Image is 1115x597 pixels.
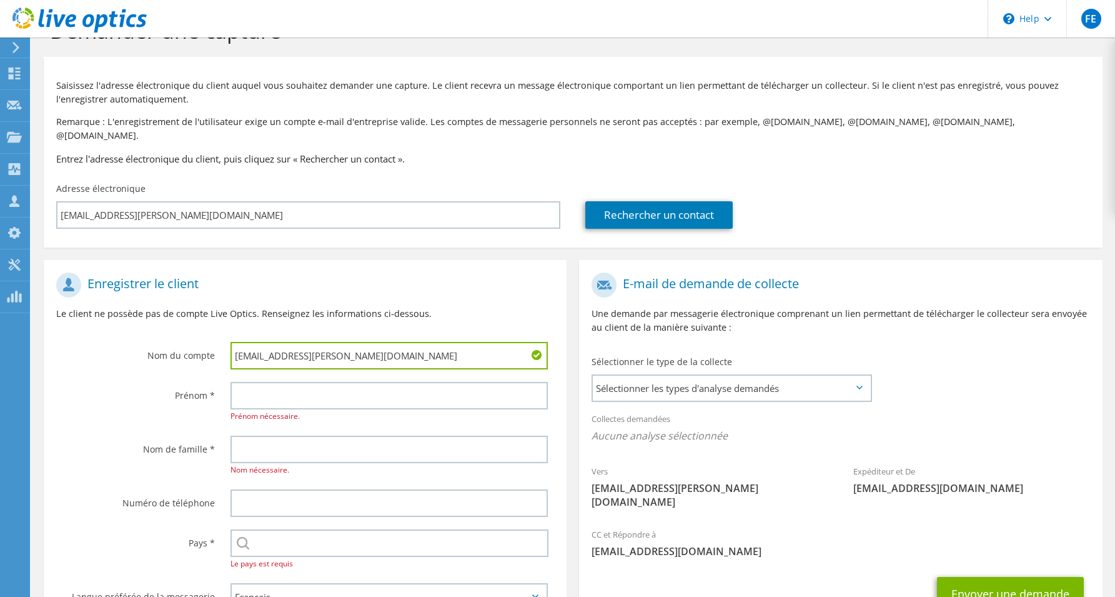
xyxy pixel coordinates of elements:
[56,273,548,298] h1: Enregistrer le client
[592,544,1089,558] span: [EMAIL_ADDRESS][DOMAIN_NAME]
[593,376,870,401] span: Sélectionner les types d'analyse demandés
[1081,9,1101,29] span: FE
[579,406,1102,452] div: Collectes demandées
[50,18,1090,44] h1: Demander une capture
[1003,13,1014,24] svg: \n
[56,529,215,549] label: Pays *
[56,183,146,195] label: Adresse électronique
[56,382,215,402] label: Prénom *
[592,481,828,509] span: [EMAIL_ADDRESS][PERSON_NAME][DOMAIN_NAME]
[592,273,1083,298] h1: E-mail de demande de collecte
[56,79,1090,106] p: Saisissez l'adresse électronique du client auquel vous souhaitez demander une capture. Le client ...
[592,307,1089,334] p: Une demande par messagerie électronique comprenant un lien permettant de télécharger le collecteu...
[230,558,293,569] span: Le pays est requis
[56,436,215,456] label: Nom de famille *
[56,152,1090,166] h3: Entrez l'adresse électronique du client, puis cliquez sur « Rechercher un contact ».
[585,201,733,229] a: Rechercher un contact
[230,464,289,475] span: Nom nécessaire.
[853,481,1090,495] span: [EMAIL_ADDRESS][DOMAIN_NAME]
[579,458,841,515] div: Vers
[56,307,554,321] p: Le client ne possède pas de compte Live Optics. Renseignez les informations ci-dessous.
[56,342,215,362] label: Nom du compte
[56,115,1090,143] p: Remarque : L'enregistrement de l'utilisateur exige un compte e-mail d'entreprise valide. Les comp...
[56,489,215,509] label: Numéro de téléphone
[841,458,1103,501] div: Expéditeur et De
[592,356,732,368] label: Sélectionner le type de la collecte
[592,429,1089,443] span: Aucune analyse sélectionnée
[230,411,300,421] span: Prénom nécessaire.
[579,521,1102,564] div: CC et Répondre à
